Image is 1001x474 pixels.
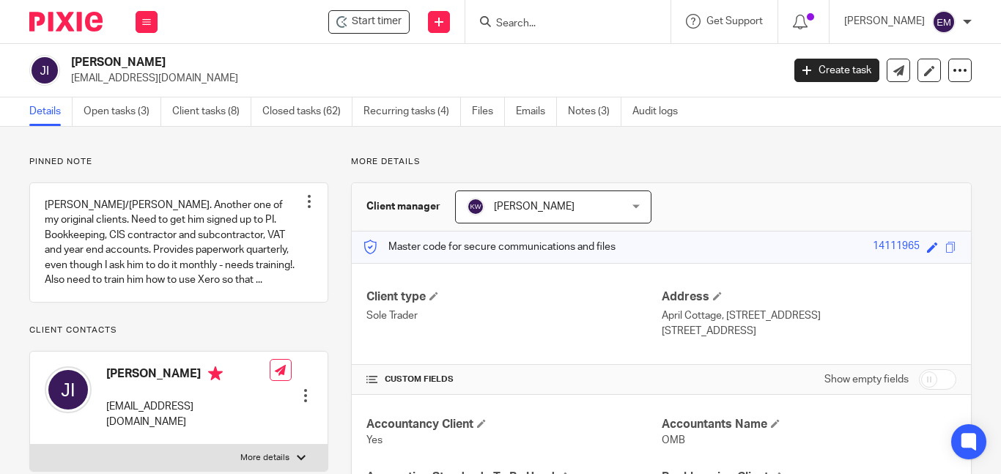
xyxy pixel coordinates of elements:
i: Primary [208,366,223,381]
a: Details [29,97,73,126]
a: Emails [516,97,557,126]
a: Notes (3) [568,97,621,126]
p: April Cottage, [STREET_ADDRESS] [662,308,956,323]
a: Open tasks (3) [84,97,161,126]
p: [STREET_ADDRESS] [662,324,956,338]
p: Client contacts [29,325,328,336]
a: Closed tasks (62) [262,97,352,126]
span: [PERSON_NAME] [494,201,575,212]
p: Master code for secure communications and files [363,240,616,254]
label: Show empty fields [824,372,909,387]
span: Get Support [706,16,763,26]
span: Yes [366,435,383,445]
h2: [PERSON_NAME] [71,55,632,70]
div: 14111965 [873,239,920,256]
p: [EMAIL_ADDRESS][DOMAIN_NAME] [106,399,270,429]
h4: Address [662,289,956,305]
span: OMB [662,435,685,445]
div: Jason Ive [328,10,410,34]
input: Search [495,18,627,31]
img: svg%3E [932,10,956,34]
h3: Client manager [366,199,440,214]
img: Pixie [29,12,103,32]
span: Start timer [352,14,402,29]
a: Recurring tasks (4) [363,97,461,126]
img: svg%3E [45,366,92,413]
a: Audit logs [632,97,689,126]
a: Client tasks (8) [172,97,251,126]
p: [PERSON_NAME] [844,14,925,29]
p: More details [240,452,289,464]
img: svg%3E [467,198,484,215]
a: Files [472,97,505,126]
h4: Accountancy Client [366,417,661,432]
h4: Client type [366,289,661,305]
p: More details [351,156,972,168]
p: Sole Trader [366,308,661,323]
p: Pinned note [29,156,328,168]
img: svg%3E [29,55,60,86]
a: Create task [794,59,879,82]
h4: Accountants Name [662,417,956,432]
p: [EMAIL_ADDRESS][DOMAIN_NAME] [71,71,772,86]
h4: CUSTOM FIELDS [366,374,661,385]
h4: [PERSON_NAME] [106,366,270,385]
